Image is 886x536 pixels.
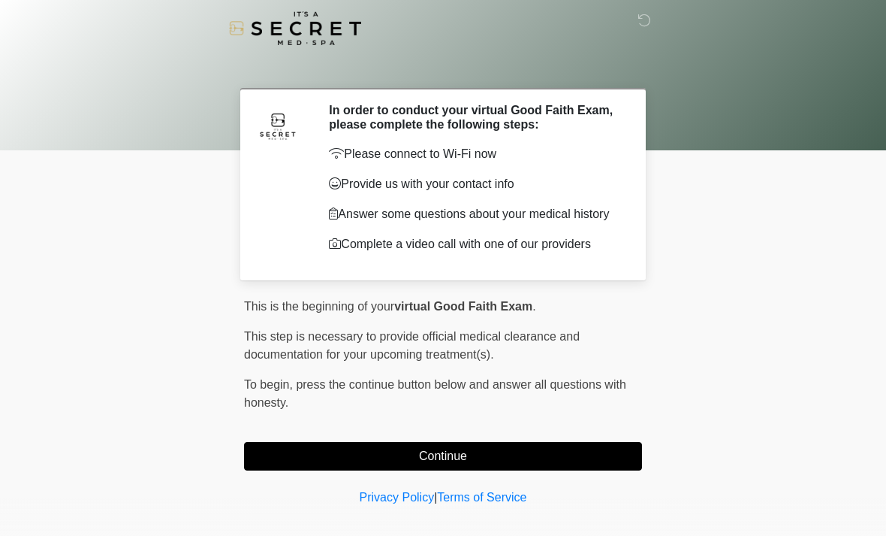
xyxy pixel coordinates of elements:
a: Privacy Policy [360,491,435,504]
p: Answer some questions about your medical history [329,205,619,223]
a: Terms of Service [437,491,526,504]
img: It's A Secret Med Spa Logo [229,11,361,45]
button: Continue [244,442,642,471]
span: . [532,300,535,313]
h2: In order to conduct your virtual Good Faith Exam, please complete the following steps: [329,103,619,132]
p: Complete a video call with one of our providers [329,235,619,253]
strong: virtual Good Faith Exam [394,300,532,313]
img: Agent Avatar [255,103,300,148]
span: This step is necessary to provide official medical clearance and documentation for your upcoming ... [244,330,580,361]
h1: ‎ ‎ [233,54,653,82]
a: | [434,491,437,504]
p: Provide us with your contact info [329,175,619,193]
span: To begin, [244,378,296,391]
span: press the continue button below and answer all questions with honesty. [244,378,626,409]
span: This is the beginning of your [244,300,394,313]
p: Please connect to Wi-Fi now [329,145,619,163]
